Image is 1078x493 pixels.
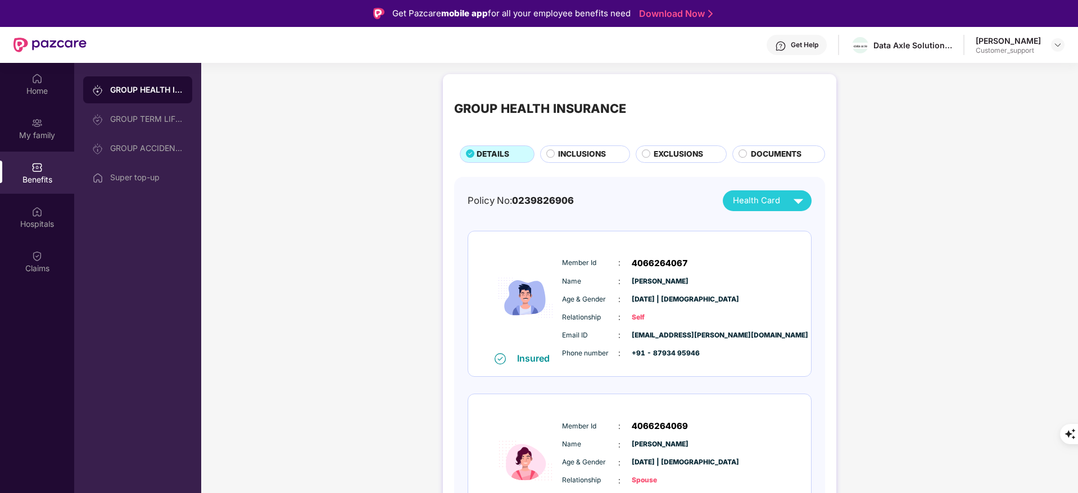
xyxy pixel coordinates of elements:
[492,243,559,353] img: icon
[562,330,618,341] span: Email ID
[632,439,688,450] span: [PERSON_NAME]
[618,457,620,469] span: :
[562,421,618,432] span: Member Id
[562,475,618,486] span: Relationship
[495,353,506,364] img: svg+xml;base64,PHN2ZyB4bWxucz0iaHR0cDovL3d3dy53My5vcmcvMjAwMC9zdmciIHdpZHRoPSIxNiIgaGVpZ2h0PSIxNi...
[92,114,103,125] img: svg+xml;base64,PHN2ZyB3aWR0aD0iMjAiIGhlaWdodD0iMjAiIHZpZXdCb3g9IjAgMCAyMCAyMCIgZmlsbD0ibm9uZSIgeG...
[562,294,618,305] span: Age & Gender
[751,148,801,161] span: DOCUMENTS
[562,312,618,323] span: Relationship
[618,329,620,341] span: :
[562,258,618,268] span: Member Id
[110,84,183,95] div: GROUP HEALTH INSURANCE
[562,348,618,359] span: Phone number
[92,172,103,184] img: svg+xml;base64,PHN2ZyBpZD0iSG9tZSIgeG1sbnM9Imh0dHA6Ly93d3cudzMub3JnLzIwMDAvc3ZnIiB3aWR0aD0iMjAiIG...
[373,8,384,19] img: Logo
[110,144,183,153] div: GROUP ACCIDENTAL INSURANCE
[723,190,812,211] button: Health Card
[92,143,103,154] img: svg+xml;base64,PHN2ZyB3aWR0aD0iMjAiIGhlaWdodD0iMjAiIHZpZXdCb3g9IjAgMCAyMCAyMCIgZmlsbD0ibm9uZSIgeG...
[618,293,620,305] span: :
[618,311,620,323] span: :
[775,40,786,52] img: svg+xml;base64,PHN2ZyBpZD0iSGVscC0zMngzMiIgeG1sbnM9Imh0dHA6Ly93d3cudzMub3JnLzIwMDAvc3ZnIiB3aWR0aD...
[441,8,488,19] strong: mobile app
[632,294,688,305] span: [DATE] | [DEMOGRAPHIC_DATA]
[618,347,620,359] span: :
[733,194,780,207] span: Health Card
[558,148,606,161] span: INCLUSIONS
[517,353,556,364] div: Insured
[618,275,620,287] span: :
[708,8,713,20] img: Stroke
[618,439,620,451] span: :
[873,40,952,51] div: Data Axle Solutions Private Limited
[31,206,43,217] img: svg+xml;base64,PHN2ZyBpZD0iSG9zcGl0YWxzIiB4bWxucz0iaHR0cDovL3d3dy53My5vcmcvMjAwMC9zdmciIHdpZHRoPS...
[477,148,509,161] span: DETAILS
[512,195,574,206] span: 0239826906
[976,35,1041,46] div: [PERSON_NAME]
[789,191,808,211] img: svg+xml;base64,PHN2ZyB4bWxucz0iaHR0cDovL3d3dy53My5vcmcvMjAwMC9zdmciIHZpZXdCb3g9IjAgMCAyNCAyNCIgd2...
[632,348,688,359] span: +91 - 87934 95946
[791,40,818,49] div: Get Help
[654,148,703,161] span: EXCLUSIONS
[110,173,183,182] div: Super top-up
[1053,40,1062,49] img: svg+xml;base64,PHN2ZyBpZD0iRHJvcGRvd24tMzJ4MzIiIHhtbG5zPSJodHRwOi8vd3d3LnczLm9yZy8yMDAwL3N2ZyIgd2...
[639,8,709,20] a: Download Now
[562,439,618,450] span: Name
[92,85,103,96] img: svg+xml;base64,PHN2ZyB3aWR0aD0iMjAiIGhlaWdodD0iMjAiIHZpZXdCb3g9IjAgMCAyMCAyMCIgZmlsbD0ibm9uZSIgeG...
[632,457,688,468] span: [DATE] | [DEMOGRAPHIC_DATA]
[31,117,43,129] img: svg+xml;base64,PHN2ZyB3aWR0aD0iMjAiIGhlaWdodD0iMjAiIHZpZXdCb3g9IjAgMCAyMCAyMCIgZmlsbD0ibm9uZSIgeG...
[852,43,868,49] img: WhatsApp%20Image%202022-10-27%20at%2012.58.27.jpeg
[13,38,87,52] img: New Pazcare Logo
[110,115,183,124] div: GROUP TERM LIFE INSURANCE
[632,276,688,287] span: [PERSON_NAME]
[31,162,43,173] img: svg+xml;base64,PHN2ZyBpZD0iQmVuZWZpdHMiIHhtbG5zPSJodHRwOi8vd3d3LnczLm9yZy8yMDAwL3N2ZyIgd2lkdGg9Ij...
[976,46,1041,55] div: Customer_support
[562,276,618,287] span: Name
[31,250,43,262] img: svg+xml;base64,PHN2ZyBpZD0iQ2xhaW0iIHhtbG5zPSJodHRwOi8vd3d3LnczLm9yZy8yMDAwL3N2ZyIgd2lkdGg9IjIwIi...
[618,257,620,269] span: :
[454,99,626,118] div: GROUP HEALTH INSURANCE
[632,257,688,270] span: 4066264067
[618,420,620,432] span: :
[562,457,618,468] span: Age & Gender
[392,7,631,20] div: Get Pazcare for all your employee benefits need
[632,475,688,486] span: Spouse
[468,193,574,208] div: Policy No:
[632,330,688,341] span: [EMAIL_ADDRESS][PERSON_NAME][DOMAIN_NAME]
[632,312,688,323] span: Self
[618,474,620,487] span: :
[632,419,688,433] span: 4066264069
[31,73,43,84] img: svg+xml;base64,PHN2ZyBpZD0iSG9tZSIgeG1sbnM9Imh0dHA6Ly93d3cudzMub3JnLzIwMDAvc3ZnIiB3aWR0aD0iMjAiIG...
